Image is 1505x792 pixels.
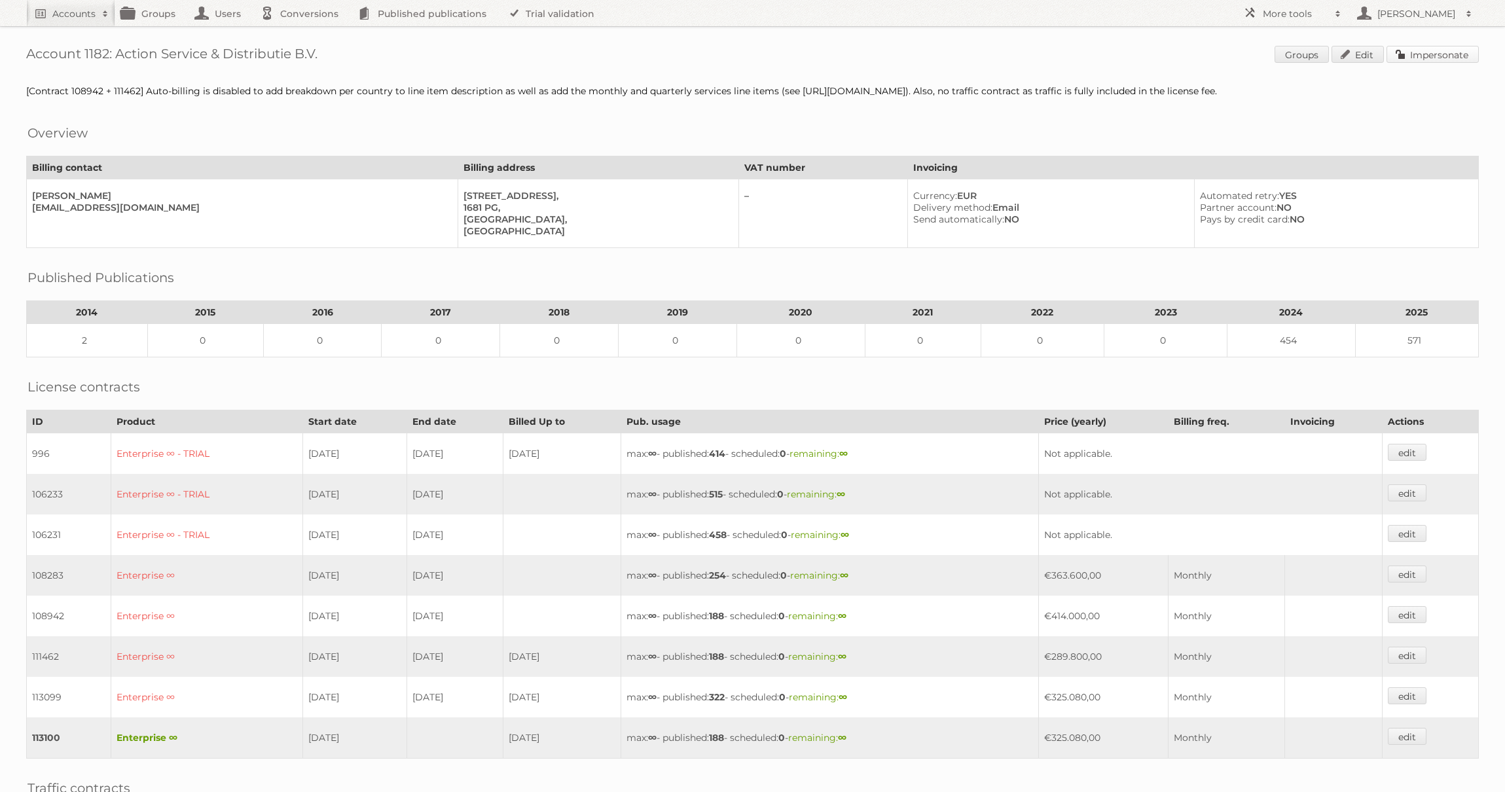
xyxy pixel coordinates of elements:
[302,433,407,475] td: [DATE]
[1200,213,1468,225] div: NO
[1039,555,1169,596] td: €363.600,00
[1388,484,1426,501] a: edit
[790,569,848,581] span: remaining:
[709,569,726,581] strong: 254
[111,474,302,514] td: Enterprise ∞ - TRIAL
[147,324,263,357] td: 0
[1388,728,1426,745] a: edit
[27,677,111,717] td: 113099
[621,555,1038,596] td: max: - published: - scheduled: -
[407,555,503,596] td: [DATE]
[302,636,407,677] td: [DATE]
[27,301,148,324] th: 2014
[407,514,503,555] td: [DATE]
[781,529,788,541] strong: 0
[263,301,382,324] th: 2016
[463,225,728,237] div: [GEOGRAPHIC_DATA]
[648,569,657,581] strong: ∞
[27,410,111,433] th: ID
[736,301,865,324] th: 2020
[27,123,88,143] h2: Overview
[382,301,500,324] th: 2017
[709,732,724,744] strong: 188
[777,488,784,500] strong: 0
[302,596,407,636] td: [DATE]
[839,448,848,459] strong: ∞
[1388,687,1426,704] a: edit
[709,488,723,500] strong: 515
[840,569,848,581] strong: ∞
[1039,410,1169,433] th: Price (yearly)
[27,268,174,287] h2: Published Publications
[738,179,907,248] td: –
[913,213,1184,225] div: NO
[709,610,724,622] strong: 188
[1039,717,1169,759] td: €325.080,00
[463,213,728,225] div: [GEOGRAPHIC_DATA],
[837,488,845,500] strong: ∞
[27,324,148,357] td: 2
[27,156,458,179] th: Billing contact
[407,433,503,475] td: [DATE]
[1227,301,1356,324] th: 2024
[619,324,737,357] td: 0
[778,610,785,622] strong: 0
[503,677,621,717] td: [DATE]
[621,596,1038,636] td: max: - published: - scheduled: -
[1168,555,1284,596] td: Monthly
[709,691,725,703] strong: 322
[787,488,845,500] span: remaining:
[839,691,847,703] strong: ∞
[1275,46,1329,63] a: Groups
[913,190,957,202] span: Currency:
[27,717,111,759] td: 113100
[1355,301,1478,324] th: 2025
[1382,410,1478,433] th: Actions
[111,410,302,433] th: Product
[407,410,503,433] th: End date
[1039,433,1383,475] td: Not applicable.
[791,529,849,541] span: remaining:
[913,213,1004,225] span: Send automatically:
[913,190,1184,202] div: EUR
[621,717,1038,759] td: max: - published: - scheduled: -
[780,448,786,459] strong: 0
[913,202,992,213] span: Delivery method:
[838,651,846,662] strong: ∞
[407,677,503,717] td: [DATE]
[111,636,302,677] td: Enterprise ∞
[1168,677,1284,717] td: Monthly
[648,488,657,500] strong: ∞
[1388,566,1426,583] a: edit
[1039,514,1383,555] td: Not applicable.
[1039,636,1169,677] td: €289.800,00
[981,301,1104,324] th: 2022
[736,324,865,357] td: 0
[788,732,846,744] span: remaining:
[788,651,846,662] span: remaining:
[865,324,981,357] td: 0
[147,301,263,324] th: 2015
[1200,190,1468,202] div: YES
[1104,324,1227,357] td: 0
[302,474,407,514] td: [DATE]
[709,651,724,662] strong: 188
[26,46,1479,65] h1: Account 1182: Action Service & Distributie B.V.
[500,324,619,357] td: 0
[789,448,848,459] span: remaining:
[27,474,111,514] td: 106233
[789,691,847,703] span: remaining:
[1374,7,1459,20] h2: [PERSON_NAME]
[1387,46,1479,63] a: Impersonate
[407,636,503,677] td: [DATE]
[503,636,621,677] td: [DATE]
[778,651,785,662] strong: 0
[1200,202,1468,213] div: NO
[503,410,621,433] th: Billed Up to
[32,190,447,202] div: [PERSON_NAME]
[1104,301,1227,324] th: 2023
[302,410,407,433] th: Start date
[407,474,503,514] td: [DATE]
[463,190,728,202] div: [STREET_ADDRESS],
[1332,46,1384,63] a: Edit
